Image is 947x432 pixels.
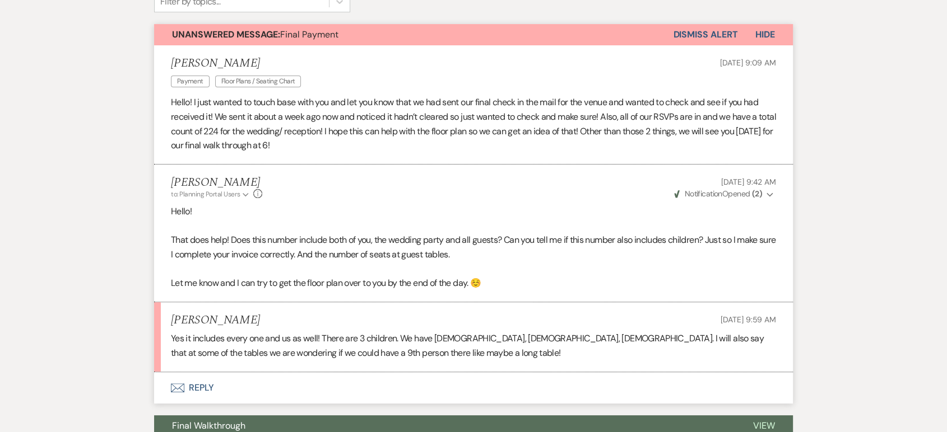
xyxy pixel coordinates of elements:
[720,58,776,68] span: [DATE] 9:09 AM
[171,76,210,87] span: Payment
[171,204,776,219] p: Hello!
[171,190,240,199] span: to: Planning Portal Users
[672,188,776,200] button: NotificationOpened (2)
[154,24,673,45] button: Unanswered Message:Final Payment
[721,177,776,187] span: [DATE] 9:42 AM
[752,189,762,199] strong: ( 2 )
[172,420,245,431] span: Final Walkthrough
[215,76,301,87] span: Floor Plans / Seating Chart
[172,29,338,40] span: Final Payment
[171,276,776,290] p: Let me know and I can try to get the floor plan over to you by the end of the day. ☺️
[673,24,737,45] button: Dismiss Alert
[674,189,762,199] span: Opened
[684,189,722,199] span: Notification
[721,314,776,325] span: [DATE] 9:59 AM
[171,189,250,199] button: to: Planning Portal Users
[171,95,776,152] p: Hello! I just wanted to touch base with you and let you know that we had sent our final check in ...
[171,233,776,261] p: That does help! Does this number include both of you, the wedding party and all guests? Can you t...
[172,29,280,40] strong: Unanswered Message:
[154,372,793,403] button: Reply
[753,420,775,431] span: View
[171,176,262,190] h5: [PERSON_NAME]
[737,24,793,45] button: Hide
[755,29,775,40] span: Hide
[171,331,776,360] p: Yes it includes every one and us as well! There are 3 children. We have [DEMOGRAPHIC_DATA], [DEMO...
[171,57,307,71] h5: [PERSON_NAME]
[171,313,260,327] h5: [PERSON_NAME]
